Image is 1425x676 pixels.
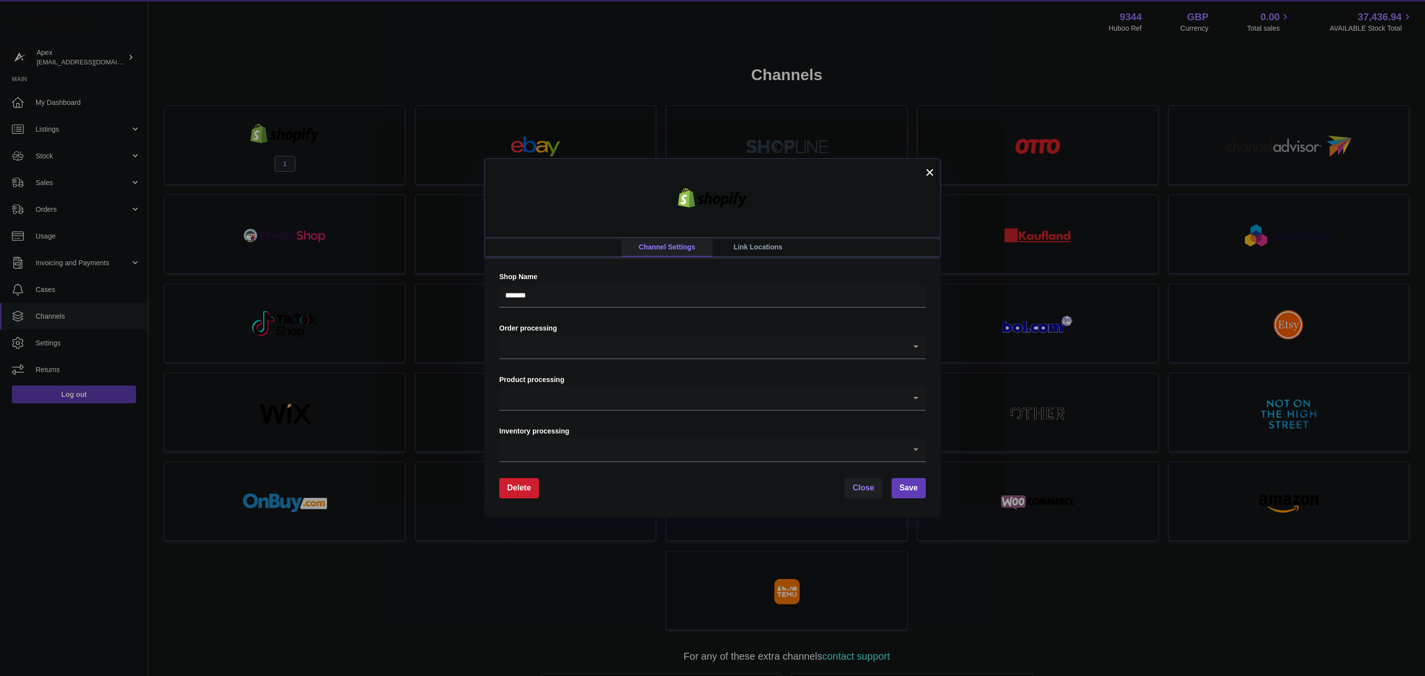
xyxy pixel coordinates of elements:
[507,483,531,492] span: Delete
[499,324,926,333] label: Order processing
[499,438,906,461] input: Search for option
[499,427,926,436] label: Inventory processing
[499,375,926,385] label: Product processing
[621,238,712,257] a: Channel Settings
[924,166,936,178] button: ×
[845,478,882,498] button: Close
[499,478,539,498] button: Delete
[499,387,926,411] div: Search for option
[499,272,926,282] label: Shop Name
[712,238,804,257] a: Link Locations
[892,478,926,498] button: Save
[499,387,906,410] input: Search for option
[670,188,755,208] img: shopify
[499,336,906,358] input: Search for option
[499,438,926,462] div: Search for option
[900,483,918,492] span: Save
[853,483,874,492] span: Close
[499,336,926,359] div: Search for option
